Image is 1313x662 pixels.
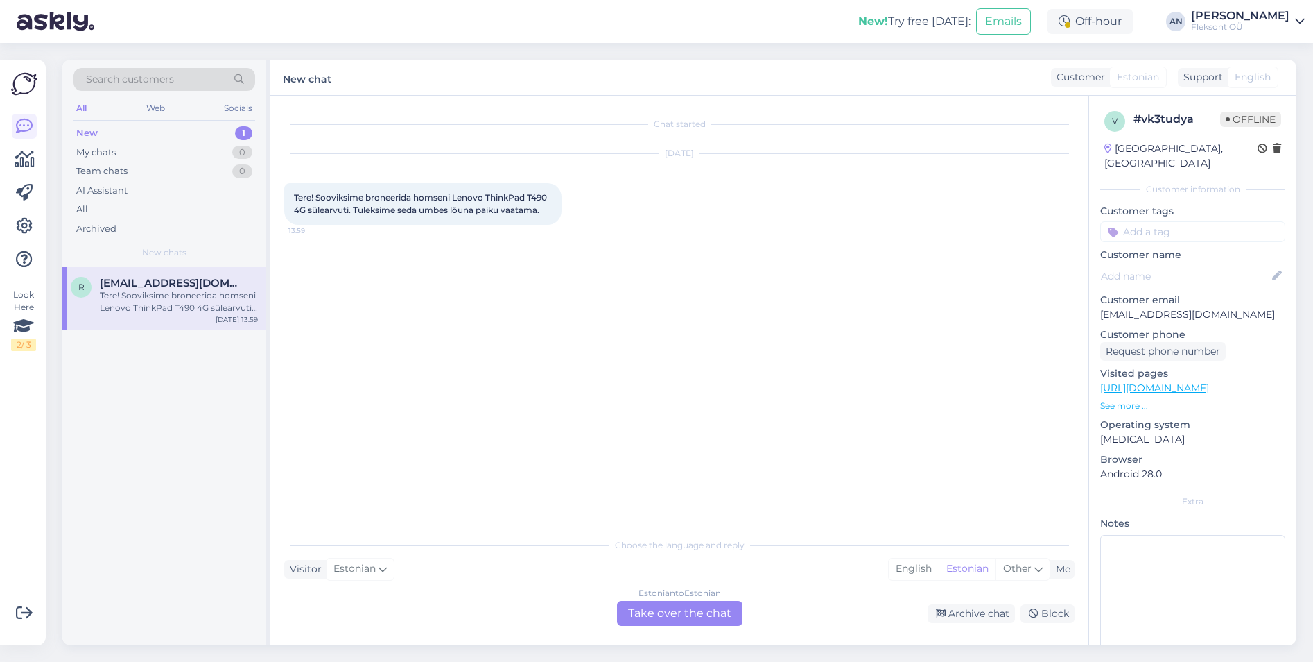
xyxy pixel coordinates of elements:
[144,99,168,117] div: Web
[1047,9,1133,34] div: Off-hour
[1051,70,1105,85] div: Customer
[939,559,995,579] div: Estonian
[232,146,252,160] div: 0
[333,561,376,577] span: Estonian
[76,146,116,160] div: My chats
[73,99,89,117] div: All
[11,339,36,351] div: 2 / 3
[1100,400,1285,412] p: See more ...
[1100,495,1285,508] div: Extra
[284,562,322,577] div: Visitor
[1166,12,1185,31] div: AN
[284,118,1075,130] div: Chat started
[76,184,128,198] div: AI Assistant
[1100,183,1285,196] div: Customer information
[638,587,721,600] div: Estonian to Estonian
[1191,22,1289,33] div: Fleksont OÜ
[1101,269,1269,284] input: Add name
[1100,248,1285,262] p: Customer name
[11,71,37,97] img: Askly Logo
[76,126,98,140] div: New
[1178,70,1223,85] div: Support
[1100,418,1285,432] p: Operating system
[1100,328,1285,342] p: Customer phone
[283,68,331,87] label: New chat
[294,192,549,215] span: Tere! Sooviksime broneerida homseni Lenovo ThinkPad T490 4G sülearvuti. Tuleksime seda umbes lõun...
[1050,562,1070,577] div: Me
[1100,204,1285,219] p: Customer tags
[232,164,252,178] div: 0
[284,147,1075,160] div: [DATE]
[1100,293,1285,307] p: Customer email
[1100,432,1285,447] p: [MEDICAL_DATA]
[1100,366,1285,381] p: Visited pages
[216,314,258,325] div: [DATE] 13:59
[1133,111,1220,128] div: # vk3tudya
[1100,452,1285,467] p: Browser
[928,604,1015,623] div: Archive chat
[86,72,174,87] span: Search customers
[858,13,971,30] div: Try free [DATE]:
[1191,10,1289,22] div: [PERSON_NAME]
[1220,112,1281,127] span: Offline
[100,277,244,289] span: riina.arhipova@gmail.com
[288,226,340,236] span: 13:59
[1100,516,1285,531] p: Notes
[142,246,186,259] span: New chats
[1191,10,1305,33] a: [PERSON_NAME]Fleksont OÜ
[76,222,116,236] div: Archived
[78,282,85,292] span: r
[1003,562,1032,575] span: Other
[976,8,1031,35] button: Emails
[76,203,88,217] div: All
[1100,382,1209,394] a: [URL][DOMAIN_NAME]
[235,126,252,140] div: 1
[11,289,36,351] div: Look Here
[617,601,742,626] div: Take over the chat
[889,559,939,579] div: English
[858,15,888,28] b: New!
[1117,70,1159,85] span: Estonian
[1112,116,1118,126] span: v
[1100,307,1285,322] p: [EMAIL_ADDRESS][DOMAIN_NAME]
[1100,467,1285,482] p: Android 28.0
[1020,604,1075,623] div: Block
[221,99,255,117] div: Socials
[76,164,128,178] div: Team chats
[1100,221,1285,242] input: Add a tag
[1104,142,1258,171] div: [GEOGRAPHIC_DATA], [GEOGRAPHIC_DATA]
[1100,342,1226,361] div: Request phone number
[284,539,1075,552] div: Choose the language and reply
[100,289,258,314] div: Tere! Sooviksime broneerida homseni Lenovo ThinkPad T490 4G sülearvuti. Tuleksime seda umbes lõun...
[1235,70,1271,85] span: English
